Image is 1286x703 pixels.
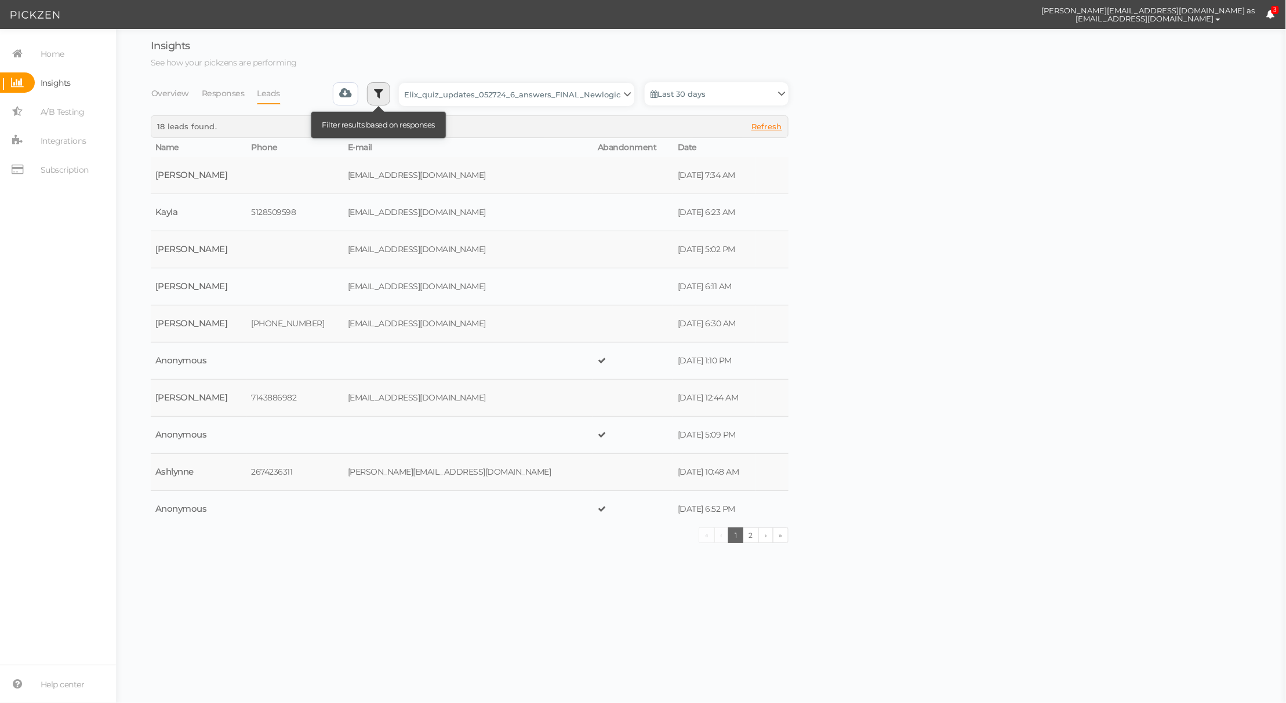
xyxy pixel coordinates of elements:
tr: Kayla 5128509598 [EMAIL_ADDRESS][DOMAIN_NAME] [DATE] 6:23 AM [151,194,789,231]
td: [PERSON_NAME] [151,380,246,417]
td: [EMAIL_ADDRESS][DOMAIN_NAME] [343,268,593,305]
span: Subscription [41,161,89,179]
li: Leads [257,82,293,104]
td: [DATE] 12:44 AM [673,380,756,417]
span: Phone [251,142,278,152]
td: [PERSON_NAME] [151,305,246,343]
span: E-mail [348,142,372,152]
tr: [PERSON_NAME] [EMAIL_ADDRESS][DOMAIN_NAME] [DATE] 5:02 PM [151,231,789,268]
span: Refresh [751,122,782,131]
td: Anonymous [151,491,246,528]
a: Leads [257,82,281,104]
td: [DATE] 5:02 PM [673,231,756,268]
span: Help center [41,675,85,694]
li: Overview [151,82,201,104]
span: Integrations [41,132,86,150]
a: Responses [201,82,245,104]
tr: Anonymous [DATE] 6:52 PM [151,491,789,528]
td: [EMAIL_ADDRESS][DOMAIN_NAME] [343,194,593,231]
img: Pickzen logo [10,8,60,22]
td: Ashlynne [151,454,246,491]
span: Home [41,45,64,63]
li: Responses [201,82,257,104]
td: 2674236311 [246,454,343,491]
tr: Ashlynne 2674236311 [PERSON_NAME][EMAIL_ADDRESS][DOMAIN_NAME] [DATE] 10:48 AM [151,454,789,491]
td: [DATE] 6:11 AM [673,268,756,305]
td: [PERSON_NAME][EMAIL_ADDRESS][DOMAIN_NAME] [343,454,593,491]
span: A/B Testing [41,103,85,121]
td: [DATE] 6:23 AM [673,194,756,231]
td: Anonymous [151,417,246,454]
td: 7143886982 [246,380,343,417]
a: Last 30 days [645,82,789,105]
tr: [PERSON_NAME] 7143886982 [EMAIL_ADDRESS][DOMAIN_NAME] [DATE] 12:44 AM [151,380,789,417]
a: 1 [728,527,743,543]
a: › [758,527,773,543]
td: [PHONE_NUMBER] [246,305,343,343]
tr: [PERSON_NAME] [EMAIL_ADDRESS][DOMAIN_NAME] [DATE] 7:34 AM [151,157,789,194]
a: » [773,527,789,543]
tr: [PERSON_NAME] [PHONE_NUMBER] [EMAIL_ADDRESS][DOMAIN_NAME] [DATE] 6:30 AM [151,305,789,343]
td: [PERSON_NAME] [151,268,246,305]
a: Overview [151,82,190,104]
td: Anonymous [151,343,246,380]
span: Abandonment [598,142,657,152]
a: 2 [743,527,760,543]
span: Name [155,142,179,152]
td: [EMAIL_ADDRESS][DOMAIN_NAME] [343,380,593,417]
td: [PERSON_NAME] [151,231,246,268]
button: [PERSON_NAME][EMAIL_ADDRESS][DOMAIN_NAME] as [EMAIL_ADDRESS][DOMAIN_NAME] [1031,1,1266,28]
span: [PERSON_NAME][EMAIL_ADDRESS][DOMAIN_NAME] as [1042,6,1255,14]
span: See how your pickzens are performing [151,57,297,68]
td: [PERSON_NAME] [151,157,246,194]
span: 18 leads found. [157,122,217,131]
td: [DATE] 6:52 PM [673,491,756,528]
span: Insights [151,39,190,52]
td: [DATE] 6:30 AM [673,305,756,343]
span: 3 [1272,6,1280,14]
td: [DATE] 10:48 AM [673,454,756,491]
td: Kayla [151,194,246,231]
td: [EMAIL_ADDRESS][DOMAIN_NAME] [343,305,593,343]
tr: [PERSON_NAME] [EMAIL_ADDRESS][DOMAIN_NAME] [DATE] 6:11 AM [151,268,789,305]
img: cd8312e7a6b0c0157f3589280924bf3e [1011,5,1031,25]
td: [DATE] 7:34 AM [673,157,756,194]
span: [EMAIL_ADDRESS][DOMAIN_NAME] [1076,14,1214,23]
td: [DATE] 1:10 PM [673,343,756,380]
span: Insights [41,74,71,92]
td: [EMAIL_ADDRESS][DOMAIN_NAME] [343,231,593,268]
tr: Anonymous [DATE] 1:10 PM [151,343,789,380]
tr: Anonymous [DATE] 5:09 PM [151,417,789,454]
td: [EMAIL_ADDRESS][DOMAIN_NAME] [343,157,593,194]
div: Filter results based on responses [314,115,444,134]
td: [DATE] 5:09 PM [673,417,756,454]
td: 5128509598 [246,194,343,231]
span: Date [678,142,697,152]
